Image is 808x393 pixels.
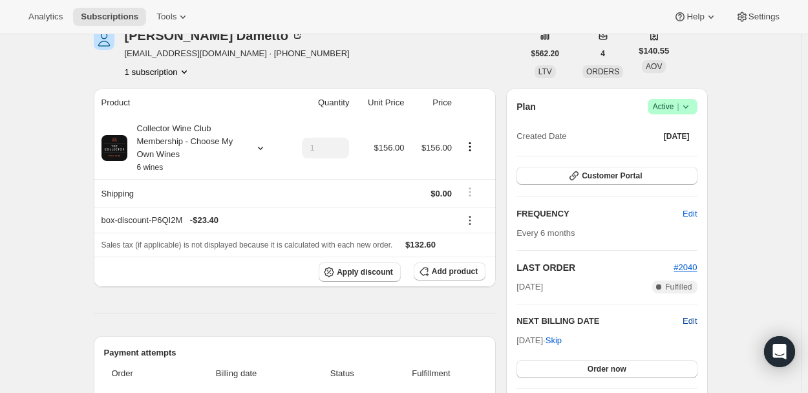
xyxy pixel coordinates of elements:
button: Product actions [460,140,480,154]
span: $156.00 [421,143,452,153]
span: Order now [588,364,626,374]
span: Billing date [173,367,300,380]
h2: Payment attempts [104,346,486,359]
button: 4 [593,45,613,63]
h2: NEXT BILLING DATE [516,315,683,328]
img: product img [101,135,127,161]
span: Help [686,12,704,22]
h2: Plan [516,100,536,113]
h2: LAST ORDER [516,261,674,274]
small: 6 wines [137,163,164,172]
a: #2040 [674,262,697,272]
button: Edit [675,204,705,224]
button: Add product [414,262,485,281]
th: Shipping [94,179,285,207]
span: Customer Portal [582,171,642,181]
span: AOV [646,62,662,71]
span: Skip [546,334,562,347]
span: Analytics [28,12,63,22]
h2: FREQUENCY [516,207,683,220]
span: Add product [432,266,478,277]
span: $156.00 [374,143,404,153]
span: Fulfilled [665,282,692,292]
span: Subscriptions [81,12,138,22]
span: Created Date [516,130,566,143]
span: [DATE] [516,281,543,293]
span: Every 6 months [516,228,575,238]
span: $562.20 [531,48,559,59]
span: [DATE] [664,131,690,142]
span: [DATE] · [516,335,562,345]
span: Status [308,367,377,380]
span: Tools [156,12,176,22]
button: Customer Portal [516,167,697,185]
span: LTV [538,67,552,76]
span: Active [653,100,692,113]
span: Apply discount [337,267,393,277]
span: Sandro Dametto [94,29,114,50]
span: - $23.40 [190,214,218,227]
span: $132.60 [405,240,436,250]
th: Product [94,89,285,117]
button: Help [666,8,725,26]
button: Analytics [21,8,70,26]
button: Tools [149,8,197,26]
button: Skip [538,330,569,351]
span: Edit [683,207,697,220]
div: box-discount-P6QI2M [101,214,452,227]
span: Settings [749,12,780,22]
div: Open Intercom Messenger [764,336,795,367]
span: Fulfillment [385,367,478,380]
div: Collector Wine Club Membership - Choose My Own Wines [127,122,244,174]
span: ORDERS [586,67,619,76]
button: Subscriptions [73,8,146,26]
th: Quantity [285,89,354,117]
span: [EMAIL_ADDRESS][DOMAIN_NAME] · [PHONE_NUMBER] [125,47,350,60]
span: Sales tax (if applicable) is not displayed because it is calculated with each new order. [101,240,393,250]
span: 4 [601,48,605,59]
button: [DATE] [656,127,697,145]
button: Order now [516,360,697,378]
button: Settings [728,8,787,26]
button: Shipping actions [460,185,480,199]
th: Price [408,89,455,117]
button: #2040 [674,261,697,274]
div: [PERSON_NAME] Dametto [125,29,304,42]
button: $562.20 [524,45,567,63]
th: Order [104,359,169,388]
button: Product actions [125,65,191,78]
button: Edit [683,315,697,328]
span: $0.00 [431,189,452,198]
span: $140.55 [639,45,669,58]
button: Apply discount [319,262,401,282]
th: Unit Price [353,89,408,117]
span: | [677,101,679,112]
